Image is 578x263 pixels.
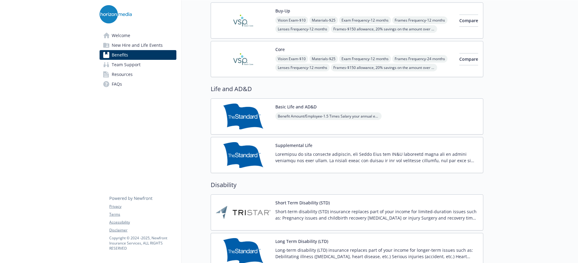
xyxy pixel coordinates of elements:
[112,70,133,79] span: Resources
[100,79,176,89] a: FAQs
[459,15,478,27] button: Compare
[100,31,176,40] a: Welcome
[339,55,391,63] span: Exam Frequency - 12 months
[109,235,176,251] p: Copyright © 2024 - 2025 , Newfront Insurance Services, ALL RIGHTS RESERVED
[275,208,478,221] p: Short-term disability (STD) insurance replaces part of your income for limited-duration issues su...
[112,60,141,70] span: Team Support
[392,55,447,63] span: Frames Frequency - 24 months
[112,40,163,50] span: New Hire and Life Events
[275,238,328,244] button: Long Term Disability (LTD)
[112,50,128,60] span: Benefits
[275,247,478,260] p: Long-term disability (LTD) insurance replaces part of your income for longer-term issues such as:...
[331,25,437,33] span: Frames - $150 allowance, 20% savings on the amount over your allowance
[275,64,330,71] span: Lenses Frequency - 12 months
[109,220,176,225] a: Accessibility
[331,64,437,71] span: Frames - $150 allowance, 20% savings on the amount over your allowance
[275,46,285,53] button: Core
[459,56,478,62] span: Compare
[216,142,270,168] img: Standard Insurance Company carrier logo
[275,8,290,14] button: Buy-Up
[216,200,270,225] img: TRISTAR Insurance Group carrier logo
[216,104,270,129] img: Standard Insurance Company carrier logo
[211,180,483,190] h2: Disability
[309,16,338,24] span: Materials - $25
[211,84,483,94] h2: Life and AD&D
[275,104,317,110] button: Basic Life and AD&D
[275,25,330,33] span: Lenses Frequency - 12 months
[339,16,391,24] span: Exam Frequency - 12 months
[275,55,308,63] span: Vision Exam - $10
[392,16,447,24] span: Frames Frequency - 12 months
[100,70,176,79] a: Resources
[216,8,270,33] img: Vision Service Plan carrier logo
[109,204,176,209] a: Privacy
[216,46,270,72] img: Vision Service Plan carrier logo
[109,212,176,217] a: Terms
[459,53,478,65] button: Compare
[275,200,330,206] button: Short Term Disability (STD)
[275,16,308,24] span: Vision Exam - $10
[459,18,478,23] span: Compare
[275,151,478,164] p: Loremipsu do sita consecte adipiscin, eli Seddo Eius tem IN&U laboreetd magna ali en admini venia...
[112,79,122,89] span: FAQs
[275,112,382,120] span: Benefit Amount/Employee - 1.5 Times Salary your annual earnings
[100,50,176,60] a: Benefits
[309,55,338,63] span: Materials - $25
[275,142,312,149] button: Supplemental Life
[109,227,176,233] a: Disclaimer
[100,60,176,70] a: Team Support
[100,40,176,50] a: New Hire and Life Events
[112,31,130,40] span: Welcome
